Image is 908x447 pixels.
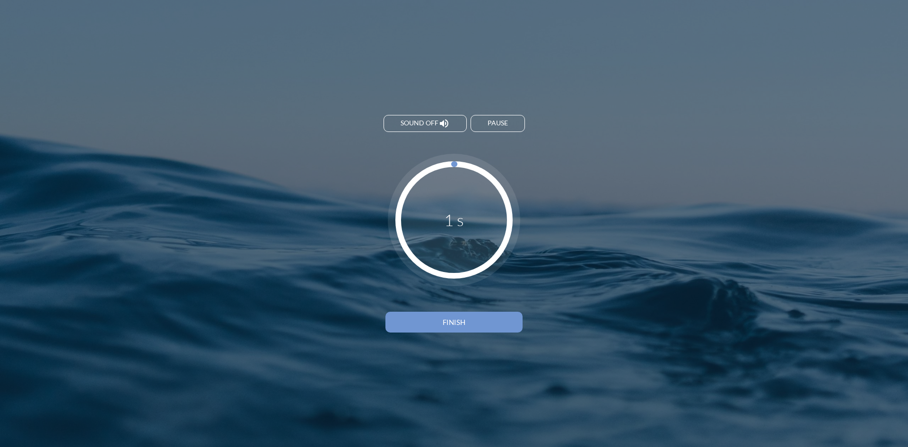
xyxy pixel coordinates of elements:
[488,119,508,127] div: Pause
[401,119,438,127] span: Sound off
[385,312,523,333] button: Finish
[471,115,525,132] button: Pause
[402,318,506,326] div: Finish
[444,210,464,229] div: 1 s
[384,115,467,132] button: Sound off
[438,118,450,129] i: volume_up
